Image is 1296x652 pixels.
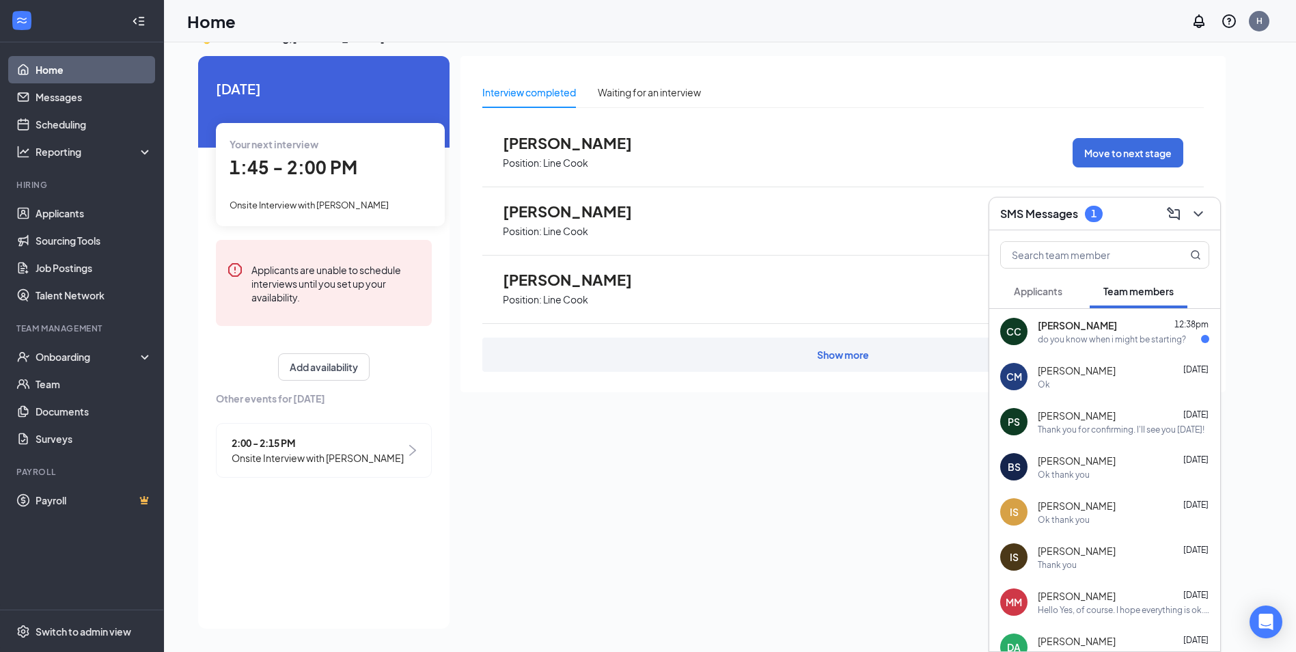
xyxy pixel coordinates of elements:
[1174,319,1209,329] span: 12:38pm
[1190,249,1201,260] svg: MagnifyingGlass
[1038,409,1116,422] span: [PERSON_NAME]
[817,348,869,362] div: Show more
[230,200,389,210] span: Onsite Interview with [PERSON_NAME]
[1038,334,1186,345] div: do you know when i might be starting?
[1091,208,1097,219] div: 1
[1221,13,1237,29] svg: QuestionInfo
[1038,604,1209,616] div: Hello Yes, of course. I hope everything is ok. What time/day would work for you?
[1183,635,1209,645] span: [DATE]
[36,56,152,83] a: Home
[1073,138,1183,167] button: Move to next stage
[1038,634,1116,648] span: [PERSON_NAME]
[598,85,701,100] div: Waiting for an interview
[227,262,243,278] svg: Error
[216,78,432,99] span: [DATE]
[1038,469,1090,480] div: Ok thank you
[15,14,29,27] svg: WorkstreamLogo
[1256,15,1263,27] div: H
[36,145,153,159] div: Reporting
[503,202,653,220] span: [PERSON_NAME]
[230,156,357,178] span: 1:45 - 2:00 PM
[251,262,421,304] div: Applicants are unable to schedule interviews until you set up your availability.
[543,293,588,306] p: Line Cook
[1038,379,1050,390] div: Ok
[1183,500,1209,510] span: [DATE]
[1038,499,1116,513] span: [PERSON_NAME]
[543,157,588,169] p: Line Cook
[1038,589,1116,603] span: [PERSON_NAME]
[16,625,30,638] svg: Settings
[36,111,152,138] a: Scheduling
[503,157,542,169] p: Position:
[36,200,152,227] a: Applicants
[543,225,588,238] p: Line Cook
[1038,514,1090,526] div: Ok thank you
[1166,206,1182,222] svg: ComposeMessage
[16,323,150,334] div: Team Management
[1183,454,1209,465] span: [DATE]
[503,134,653,152] span: [PERSON_NAME]
[1006,370,1022,383] div: CM
[1038,559,1077,571] div: Thank you
[1010,505,1019,519] div: IS
[36,398,152,425] a: Documents
[1103,285,1174,297] span: Team members
[36,625,131,638] div: Switch to admin view
[1163,203,1185,225] button: ComposeMessage
[1038,364,1116,377] span: [PERSON_NAME]
[1001,242,1163,268] input: Search team member
[16,179,150,191] div: Hiring
[1014,285,1062,297] span: Applicants
[503,225,542,238] p: Position:
[230,138,318,150] span: Your next interview
[1187,203,1209,225] button: ChevronDown
[503,293,542,306] p: Position:
[1190,206,1207,222] svg: ChevronDown
[16,466,150,478] div: Payroll
[36,425,152,452] a: Surveys
[36,254,152,282] a: Job Postings
[1006,325,1021,338] div: CC
[482,85,576,100] div: Interview completed
[1038,454,1116,467] span: [PERSON_NAME]
[232,435,404,450] span: 2:00 - 2:15 PM
[16,350,30,364] svg: UserCheck
[232,450,404,465] span: Onsite Interview with [PERSON_NAME]
[216,391,432,406] span: Other events for [DATE]
[1000,206,1078,221] h3: SMS Messages
[1191,13,1207,29] svg: Notifications
[16,145,30,159] svg: Analysis
[1038,544,1116,558] span: [PERSON_NAME]
[36,370,152,398] a: Team
[36,487,152,514] a: PayrollCrown
[503,271,653,288] span: [PERSON_NAME]
[36,350,141,364] div: Onboarding
[1250,606,1282,638] div: Open Intercom Messenger
[1038,424,1204,435] div: Thank you for confirming. I'II see you [DATE]!
[1038,318,1117,332] span: [PERSON_NAME]
[1183,545,1209,555] span: [DATE]
[278,353,370,381] button: Add availability
[1008,460,1021,474] div: BS
[1006,595,1022,609] div: MM
[36,282,152,309] a: Talent Network
[36,227,152,254] a: Sourcing Tools
[1010,550,1019,564] div: IS
[132,14,146,28] svg: Collapse
[1008,415,1020,429] div: PS
[1183,409,1209,420] span: [DATE]
[36,83,152,111] a: Messages
[187,10,236,33] h1: Home
[1183,364,1209,375] span: [DATE]
[1183,590,1209,600] span: [DATE]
